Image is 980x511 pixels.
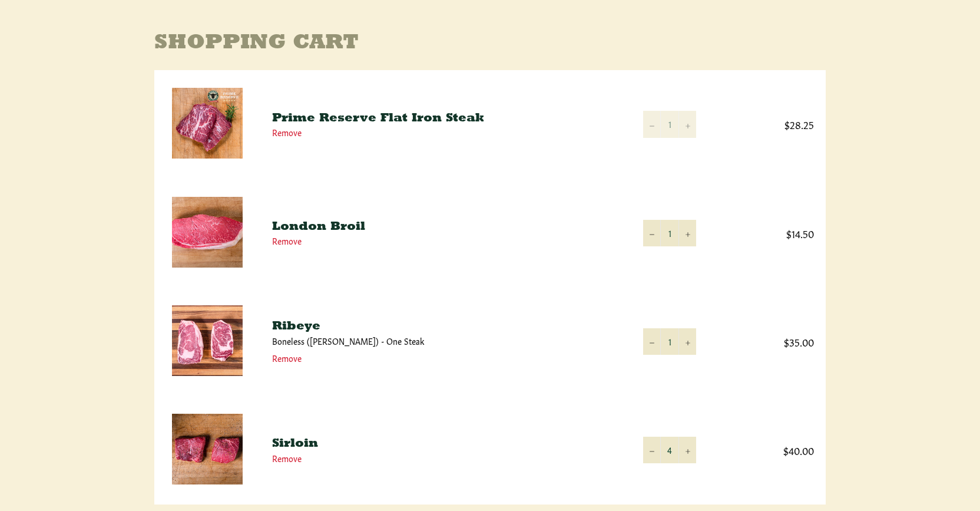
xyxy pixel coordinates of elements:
a: Remove [272,452,302,464]
a: Remove [272,126,302,138]
img: London Broil [172,197,243,268]
a: Sirloin [272,438,318,450]
img: Prime Reserve Flat Iron Steak [172,88,243,159]
button: Reduce item quantity by one [643,328,661,355]
button: Increase item quantity by one [678,328,696,355]
a: London Broil [272,221,365,233]
h1: Shopping Cart [154,32,826,55]
span: $14.50 [720,226,814,240]
a: Remove [272,235,302,246]
button: Increase item quantity by one [678,111,696,137]
p: Boneless ([PERSON_NAME]) - One Steak [272,335,620,347]
span: $28.25 [720,117,814,131]
a: Remove [272,352,302,364]
a: Ribeye [272,321,320,332]
button: Reduce item quantity by one [643,111,661,137]
a: Prime Reserve Flat Iron Steak [272,113,484,124]
img: Ribeye - Boneless (Delmonico) - One Steak [172,305,243,376]
button: Reduce item quantity by one [643,437,661,463]
img: Sirloin [172,414,243,484]
button: Reduce item quantity by one [643,220,661,246]
span: $35.00 [720,335,814,348]
span: $40.00 [720,443,814,457]
button: Increase item quantity by one [678,220,696,246]
button: Increase item quantity by one [678,437,696,463]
